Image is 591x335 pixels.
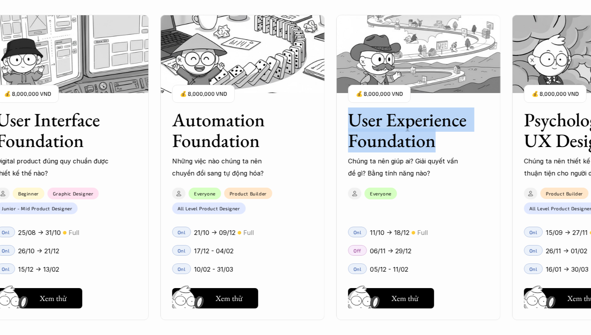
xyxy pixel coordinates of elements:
[194,263,233,275] p: 10/02 - 31/03
[370,245,411,257] p: 06/11 -> 29/12
[353,229,362,235] p: Onl
[529,248,537,253] p: Onl
[177,248,186,253] p: Onl
[194,191,215,196] p: Everyone
[353,248,361,253] p: Off
[194,227,235,238] p: 21/10 -> 09/12
[529,229,537,235] p: Onl
[370,227,409,238] p: 11/10 -> 18/12
[180,89,227,99] p: 💰 8,000,000 VND
[546,263,588,275] p: 16/01 -> 30/03
[411,230,415,236] p: 🟡
[529,266,537,272] p: Onl
[370,191,391,196] p: Everyone
[348,109,469,151] h3: User Experience Foundation
[194,245,233,257] p: 17/12 - 04/02
[68,227,79,238] p: Full
[546,191,583,196] p: Product Builder
[370,263,408,275] p: 05/12 - 11/02
[356,89,403,99] p: 💰 8,000,000 VND
[172,288,258,308] button: Xem thử
[177,266,186,272] p: Onl
[546,227,587,238] p: 15/09 -> 27/11
[348,285,434,308] a: Xem thử
[172,285,258,308] a: Xem thử
[353,266,362,272] p: Onl
[172,109,293,151] h3: Automation Foundation
[348,155,461,179] p: Chúng ta nên giúp ai? Giải quyết vấn đề gì? Bằng tính năng nào?
[243,227,254,238] p: Full
[546,245,587,257] p: 26/11 -> 01/02
[237,230,241,236] p: 🟡
[417,227,428,238] p: Full
[53,191,93,196] p: Graphic Designer
[172,155,285,179] p: Những việc nào chúng ta nên chuyển đổi sang tự động hóa?
[391,293,418,304] h5: Xem thử
[177,206,240,211] p: All Level Product Designer
[215,293,242,304] h5: Xem thử
[348,288,434,308] button: Xem thử
[532,89,578,99] p: 💰 8,000,000 VND
[177,229,186,235] p: Onl
[229,191,267,196] p: Product Builder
